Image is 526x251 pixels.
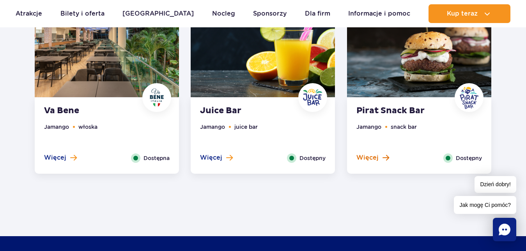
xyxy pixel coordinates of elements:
[78,123,97,131] li: włoska
[212,4,235,23] a: Nocleg
[348,4,410,23] a: Informacje i pomoc
[200,123,225,131] li: Jamango
[305,4,330,23] a: Dla firm
[429,4,510,23] button: Kup teraz
[145,86,168,109] img: Va Bene
[299,154,326,162] span: Dostępny
[447,10,478,17] span: Kup teraz
[44,123,69,131] li: Jamango
[143,154,170,162] span: Dostępna
[457,86,481,109] img: Pirat Snack Bar
[356,123,381,131] li: Jamango
[200,153,233,162] button: Więcej
[356,153,379,162] span: Więcej
[253,4,287,23] a: Sponsorzy
[301,86,324,109] img: Juice Bar
[44,153,66,162] span: Więcej
[44,105,138,116] strong: Va Bene
[391,123,417,131] li: snack bar
[16,4,42,23] a: Atrakcje
[475,176,516,193] span: Dzień dobry!
[454,196,516,214] span: Jak mogę Ci pomóc?
[44,153,77,162] button: Więcej
[234,123,258,131] li: juice bar
[122,4,194,23] a: [GEOGRAPHIC_DATA]
[456,154,482,162] span: Dostępny
[200,153,222,162] span: Więcej
[60,4,104,23] a: Bilety i oferta
[200,105,294,116] strong: Juice Bar
[493,218,516,241] div: Chat
[356,105,451,116] strong: Pirat Snack Bar
[356,153,389,162] button: Więcej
